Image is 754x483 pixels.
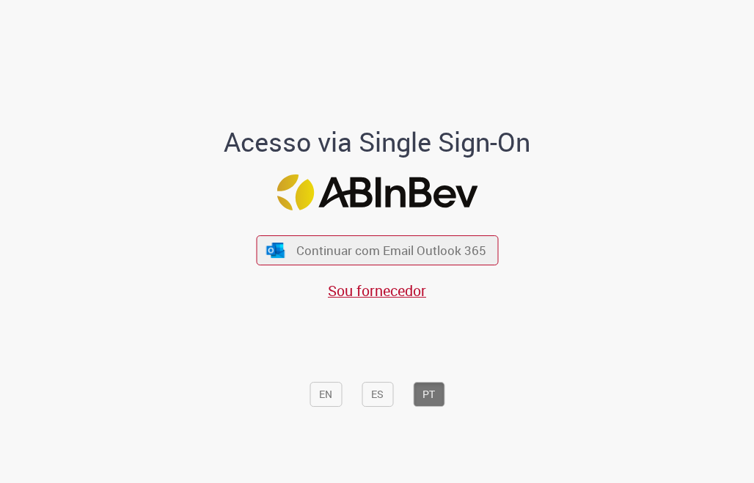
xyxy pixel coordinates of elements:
img: ícone Azure/Microsoft 360 [266,243,286,258]
a: Sou fornecedor [328,281,426,301]
button: ES [362,382,393,407]
img: Logo ABInBev [277,174,477,210]
button: PT [413,382,444,407]
button: EN [310,382,342,407]
button: ícone Azure/Microsoft 360 Continuar com Email Outlook 365 [256,235,498,265]
h1: Acesso via Single Sign-On [211,128,544,157]
span: Continuar com Email Outlook 365 [296,242,486,259]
